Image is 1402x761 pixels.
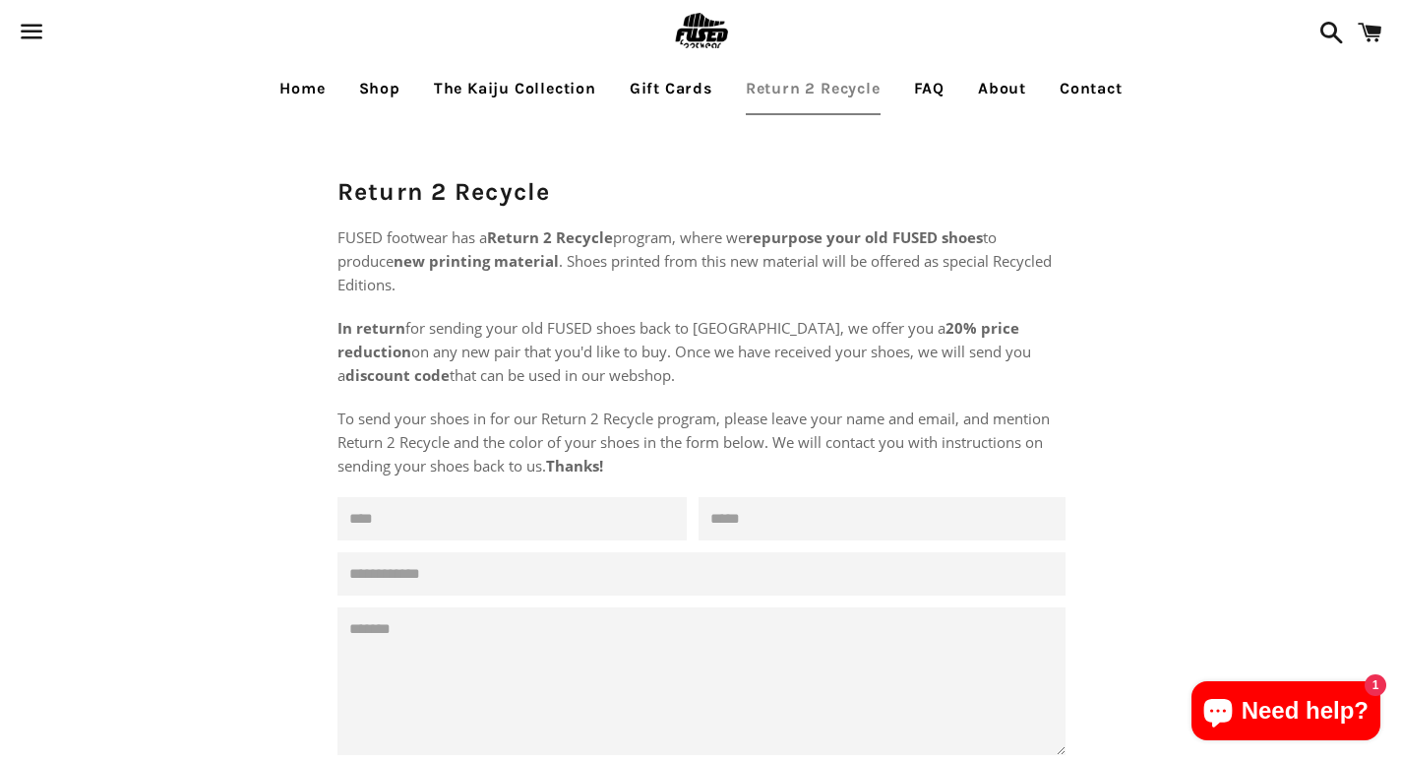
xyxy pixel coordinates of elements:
[1045,64,1137,113] a: Contact
[337,318,1031,385] span: for sending your old FUSED shoes back to [GEOGRAPHIC_DATA], we offer you a on any new pair that y...
[731,64,895,113] a: Return 2 Recycle
[615,64,727,113] a: Gift Cards
[337,318,1019,361] strong: 20% price reduction
[337,318,405,338] strong: In return
[344,64,415,113] a: Shop
[265,64,339,113] a: Home
[337,409,1050,476] span: To send your shoes in for our Return 2 Recycle program, please leave your name and email, and men...
[1186,681,1386,745] inbox-online-store-chat: Shopify online store chat
[546,456,603,476] strong: Thanks!
[345,365,450,385] strong: discount code
[963,64,1041,113] a: About
[394,251,559,271] strong: new printing material
[419,64,611,113] a: The Kaiju Collection
[746,227,983,247] strong: repurpose your old FUSED shoes
[337,174,1066,209] h1: Return 2 Recycle
[899,64,959,113] a: FAQ
[337,227,1052,294] span: FUSED footwear has a program, where we to produce . Shoes printed from this new material will be ...
[487,227,613,247] strong: Return 2 Recycle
